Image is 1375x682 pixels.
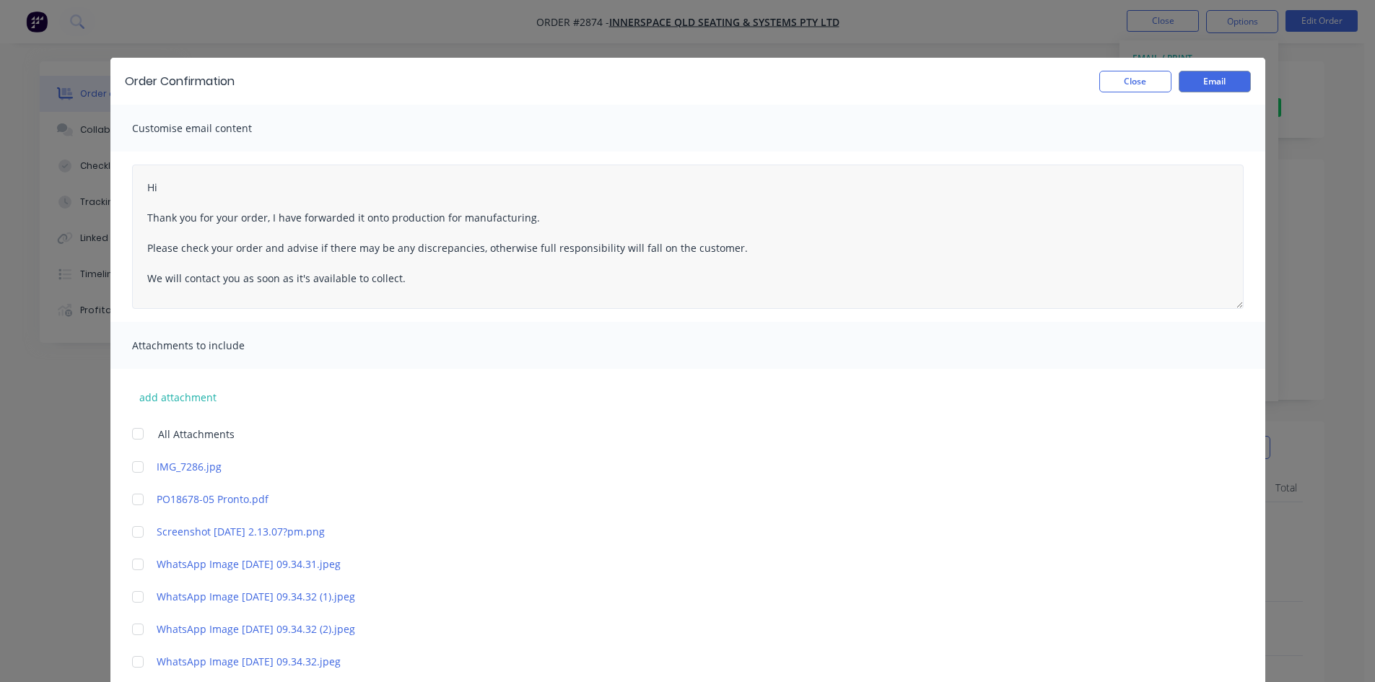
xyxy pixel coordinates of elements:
span: Attachments to include [132,336,291,356]
a: WhatsApp Image [DATE] 09.34.32 (1).jpeg [157,589,1177,604]
span: Customise email content [132,118,291,139]
button: Close [1099,71,1171,92]
a: WhatsApp Image [DATE] 09.34.32.jpeg [157,654,1177,669]
a: WhatsApp Image [DATE] 09.34.32 (2).jpeg [157,621,1177,637]
span: All Attachments [158,427,235,442]
a: PO18678-05 Pronto.pdf [157,491,1177,507]
textarea: Hi Thank you for your order, I have forwarded it onto production for manufacturing. Please check ... [132,165,1244,309]
button: add attachment [132,386,224,408]
button: Email [1179,71,1251,92]
a: IMG_7286.jpg [157,459,1177,474]
a: WhatsApp Image [DATE] 09.34.31.jpeg [157,556,1177,572]
a: Screenshot [DATE] 2.13.07?pm.png [157,524,1177,539]
div: Order Confirmation [125,73,235,90]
